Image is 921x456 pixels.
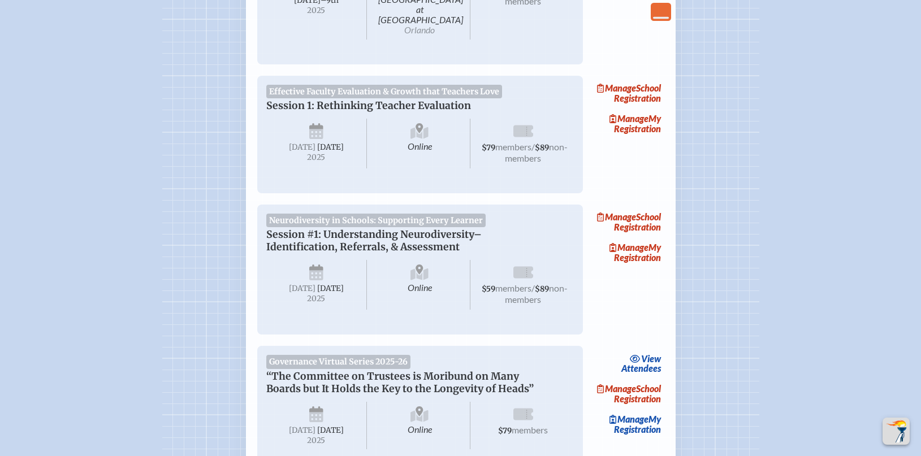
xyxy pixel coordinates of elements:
[369,260,470,310] span: Online
[592,209,664,235] a: ManageSchool Registration
[883,418,910,445] button: Scroll Top
[495,141,531,152] span: members
[885,420,907,442] img: To the top
[592,80,664,106] a: ManageSchool Registration
[592,381,664,407] a: ManageSchool Registration
[505,283,568,305] span: non-members
[266,370,534,395] span: “The Committee on Trustees is Moribund on Many Boards but It Holds the Key to the Longevity of He...
[317,142,344,152] span: [DATE]
[275,294,358,303] span: 2025
[369,402,470,449] span: Online
[592,111,664,137] a: ManageMy Registration
[289,142,315,152] span: [DATE]
[266,85,503,98] span: Effective Faculty Evaluation & Growth that Teachers Love
[495,283,531,293] span: members
[275,6,358,15] span: 2025
[266,214,486,227] span: Neurodiversity in Schools: Supporting Every Learner
[275,436,358,445] span: 2025
[535,284,549,294] span: $89
[609,113,648,124] span: Manage
[531,141,535,152] span: /
[592,240,664,266] a: ManageMy Registration
[317,425,344,435] span: [DATE]
[535,143,549,153] span: $89
[266,228,482,253] span: Session #1: Understanding Neurodiversity–Identification, Referrals, & Assessment
[289,284,315,293] span: [DATE]
[641,353,661,364] span: view
[531,283,535,293] span: /
[317,284,344,293] span: [DATE]
[512,424,548,435] span: members
[482,143,495,153] span: $79
[609,242,648,253] span: Manage
[275,153,358,162] span: 2025
[266,99,471,112] span: Session 1: Rethinking Teacher Evaluation
[597,383,636,394] span: Manage
[498,426,512,436] span: $79
[619,350,664,376] a: viewAttendees
[404,24,435,35] span: Orlando
[289,425,315,435] span: [DATE]
[482,284,495,294] span: $59
[597,82,636,93] span: Manage
[597,211,636,222] span: Manage
[592,411,664,437] a: ManageMy Registration
[609,414,648,424] span: Manage
[369,119,470,168] span: Online
[266,355,411,368] span: Governance Virtual Series 2025-26
[505,141,568,163] span: non-members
